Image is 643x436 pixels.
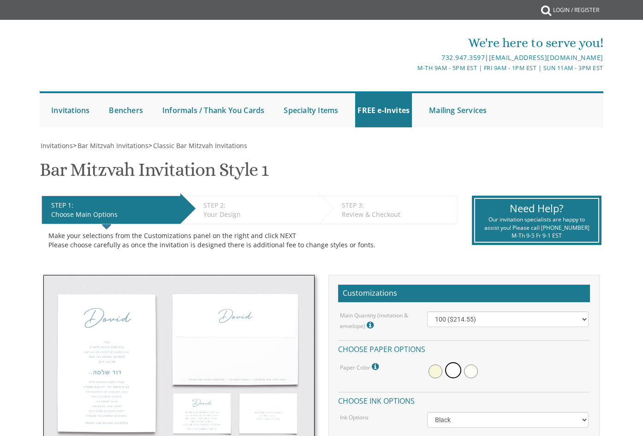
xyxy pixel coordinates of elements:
a: [EMAIL_ADDRESS][DOMAIN_NAME] [489,53,603,62]
label: Main Quantity (invitation & envelope) [340,311,414,331]
a: Informals / Thank You Cards [160,93,267,127]
a: FREE e-Invites [355,93,412,127]
div: Make your selections from the Customizations panel on the right and click NEXT Please choose care... [48,231,451,250]
a: Mailing Services [427,93,489,127]
div: We're here to serve you! [228,34,603,52]
span: Invitations [41,141,73,150]
span: Classic Bar Mitzvah Invitations [153,141,247,150]
div: Review & Checkout [342,210,452,219]
a: Bar Mitzvah Invitations [77,141,149,150]
span: > [149,141,247,150]
div: Your Design [203,210,315,219]
div: STEP 1: [51,201,176,210]
a: Benchers [107,93,145,127]
div: STEP 2: [203,201,315,210]
div: Choose Main Options [51,210,176,219]
label: Paper Color [340,361,381,373]
span: > [73,141,149,150]
div: Need Help? [482,201,591,215]
a: Classic Bar Mitzvah Invitations [152,141,247,150]
div: M-Th 9am - 5pm EST | Fri 9am - 1pm EST | Sun 11am - 3pm EST [228,63,603,73]
a: Invitations [40,141,73,150]
h2: Customizations [338,285,590,302]
div: STEP 3: [342,201,452,210]
a: Specialty Items [281,93,340,127]
h1: Bar Mitzvah Invitation Style 1 [40,160,268,187]
h4: Choose paper options [338,340,590,356]
div: Our invitation specialists are happy to assist you! Please call [PHONE_NUMBER] M-Th 9-5 Fr 9-1 EST [482,215,591,239]
a: 732.947.3597 [441,53,485,62]
h4: Choose ink options [338,392,590,408]
div: | [228,52,603,63]
label: Ink Options [340,413,369,421]
a: Invitations [49,93,92,127]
